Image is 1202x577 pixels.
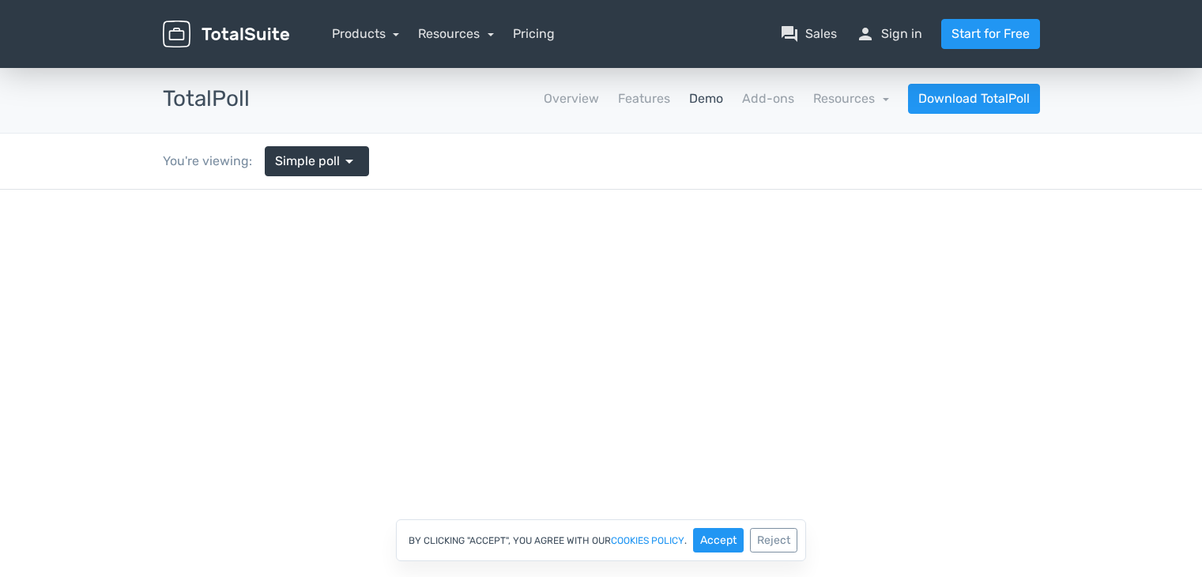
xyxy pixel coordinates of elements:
h3: TotalPoll [163,87,250,111]
span: arrow_drop_down [340,152,359,171]
a: Products [332,26,400,41]
img: TotalSuite for WordPress [163,21,289,48]
a: Features [618,89,670,108]
div: By clicking "Accept", you agree with our . [396,519,806,561]
a: personSign in [856,25,922,43]
a: Download TotalPoll [908,84,1040,114]
a: cookies policy [611,536,684,545]
a: Pricing [513,25,555,43]
button: Accept [693,528,744,552]
a: Add-ons [742,89,794,108]
span: Simple poll [275,152,340,171]
a: Overview [544,89,599,108]
span: person [856,25,875,43]
button: Reject [750,528,797,552]
a: Start for Free [941,19,1040,49]
span: question_answer [780,25,799,43]
a: Simple poll arrow_drop_down [265,146,369,176]
a: Resources [813,91,889,106]
a: Demo [689,89,723,108]
div: You're viewing: [163,152,265,171]
a: Resources [418,26,494,41]
a: question_answerSales [780,25,837,43]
